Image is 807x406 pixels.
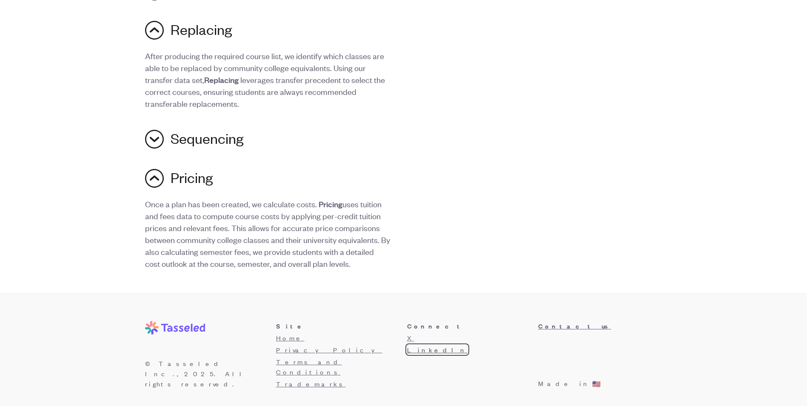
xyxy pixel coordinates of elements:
[538,321,662,331] a: Contact us
[171,169,213,188] span: Pricing
[276,357,342,376] a: Terms and Conditions
[407,333,414,342] a: X
[204,74,239,85] span: Replacing
[145,166,662,191] button: Pricing
[145,50,390,109] p: After producing the required course list, we identify which classes are able to be replaced by co...
[145,17,662,43] button: Replacing
[319,198,342,209] span: Pricing
[538,378,590,389] p: Made in
[145,358,269,389] p: © Tasseled Inc., 2025 . All rights reserved.
[592,379,601,389] p: 🇺🇸
[407,321,531,331] h3: Connect
[276,321,400,331] h3: Site
[171,130,243,149] span: Sequencing
[145,126,662,152] button: Sequencing
[276,379,346,388] a: Trademarks
[407,345,468,354] a: LinkedIn
[145,198,390,269] p: Once a plan has been created, we calculate costs. uses tuition and fees data to compute course co...
[171,21,232,40] span: Replacing
[276,333,305,342] a: Home
[276,345,382,354] a: Privacy Policy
